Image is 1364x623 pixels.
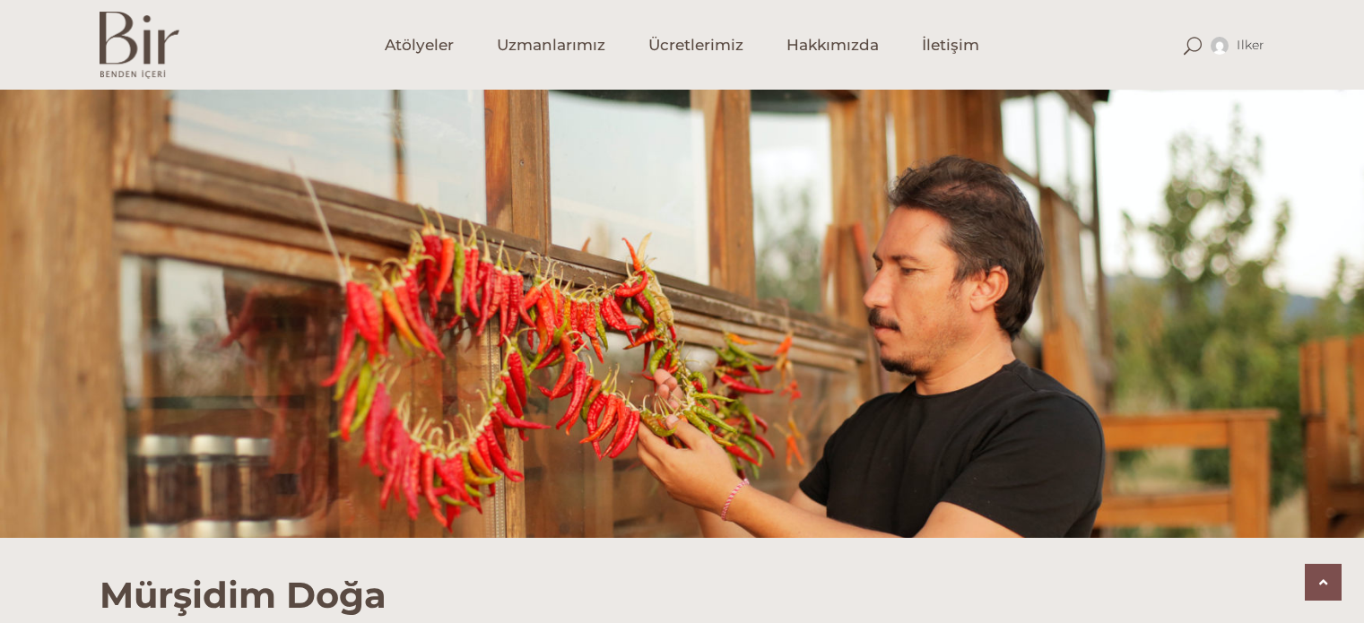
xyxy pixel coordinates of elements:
span: Atölyeler [385,35,454,56]
span: Ücretlerimiz [648,35,743,56]
h1: Mürşidim Doğa [100,538,1265,617]
span: İletişim [922,35,979,56]
span: Uzmanlarımız [497,35,605,56]
span: Hakkımızda [786,35,879,56]
span: ilker [1237,37,1264,53]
